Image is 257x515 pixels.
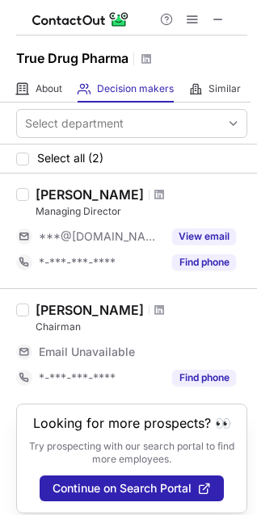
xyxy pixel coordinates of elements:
span: Continue on Search Portal [53,482,192,495]
button: Continue on Search Portal [40,475,224,501]
header: Looking for more prospects? 👀 [33,416,231,430]
button: Reveal Button [172,228,236,245]
div: [PERSON_NAME] [36,302,144,318]
span: ***@[DOMAIN_NAME] [39,229,162,244]
span: Decision makers [97,82,174,95]
img: ContactOut v5.3.10 [32,10,129,29]
h1: True Drug Pharma [16,48,128,68]
div: Select department [25,115,124,132]
p: Try prospecting with our search portal to find more employees. [28,440,235,466]
button: Reveal Button [172,370,236,386]
div: Chairman [36,320,247,334]
div: [PERSON_NAME] [36,186,144,203]
button: Reveal Button [172,254,236,270]
span: Email Unavailable [39,345,135,359]
div: Managing Director [36,204,247,219]
span: Similar [209,82,241,95]
span: Select all (2) [37,152,103,165]
span: About [36,82,62,95]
